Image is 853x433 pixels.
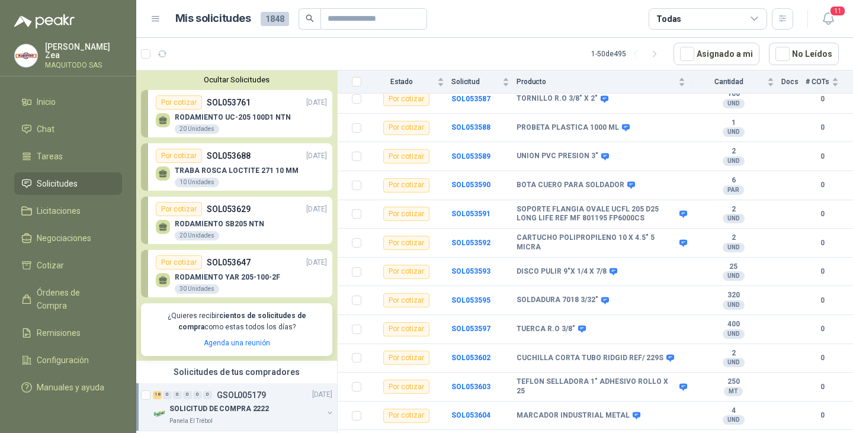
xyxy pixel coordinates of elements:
p: [PERSON_NAME] Zea [45,43,122,59]
div: Por cotizar [383,121,429,135]
p: Panela El Trébol [169,416,213,426]
b: 6 [692,176,774,185]
div: Por cotizar [383,293,429,307]
p: [DATE] [306,204,327,215]
b: 0 [806,295,839,306]
p: RODAMIENTO UC-205 100D1 NTN [175,113,291,121]
b: TEFLON SELLADORA 1" ADHESIVO ROLLO X 25 [517,377,676,396]
a: Por cotizarSOL053629[DATE] RODAMIENTO SB205 NTN20 Unidades [141,197,332,244]
th: Docs [781,70,806,94]
div: Por cotizar [156,149,202,163]
p: SOLICITUD DE COMPRA 2222 [169,403,269,415]
b: 25 [692,262,774,272]
a: Por cotizarSOL053688[DATE] TRABA ROSCA LOCTITE 271 10 MM10 Unidades [141,143,332,191]
a: SOL053588 [451,123,490,131]
div: UND [723,243,745,252]
span: Estado [368,78,435,86]
div: UND [723,271,745,281]
b: 0 [806,209,839,220]
div: Por cotizar [383,322,429,336]
b: SOL053597 [451,325,490,333]
a: Licitaciones [14,200,122,222]
h1: Mis solicitudes [175,10,251,27]
a: SOL053595 [451,296,490,304]
b: CUCHILLA CORTA TUBO RIDGID REF/ 229S [517,354,663,363]
b: 2 [692,205,774,214]
span: Solicitud [451,78,500,86]
div: Por cotizar [383,265,429,279]
p: SOL053688 [207,149,251,162]
b: TORNILLO R.O 3/8" X 2" [517,94,598,104]
th: Producto [517,70,692,94]
a: SOL053592 [451,239,490,247]
p: SOL053647 [207,256,251,269]
a: SOL053593 [451,267,490,275]
span: Configuración [37,354,89,367]
div: Por cotizar [383,207,429,221]
b: 0 [806,238,839,249]
a: SOL053591 [451,210,490,218]
span: 11 [829,5,846,17]
div: UND [723,156,745,166]
b: MARCADOR INDUSTRIAL METAL [517,411,630,421]
div: Por cotizar [383,236,429,250]
b: SOL053587 [451,95,490,103]
b: 2 [692,147,774,156]
a: SOL053603 [451,383,490,391]
div: Por cotizar [156,202,202,216]
p: SOL053761 [207,96,251,109]
div: Por cotizar [156,95,202,110]
b: 0 [806,151,839,162]
b: SOL053604 [451,411,490,419]
span: search [306,14,314,23]
div: Ocultar SolicitudesPor cotizarSOL053761[DATE] RODAMIENTO UC-205 100D1 NTN20 UnidadesPor cotizarSO... [136,70,337,361]
a: Remisiones [14,322,122,344]
span: Producto [517,78,676,86]
b: 100 [692,89,774,99]
span: 1848 [261,12,289,26]
div: 0 [203,391,212,399]
a: Chat [14,118,122,140]
div: Por cotizar [383,92,429,106]
p: [DATE] [306,150,327,162]
b: 2 [692,233,774,243]
a: Solicitudes [14,172,122,195]
span: # COTs [806,78,829,86]
b: 0 [806,352,839,364]
b: 0 [806,266,839,277]
th: Estado [368,70,451,94]
span: Solicitudes [37,177,78,190]
img: Company Logo [153,407,167,421]
a: Por cotizarSOL053761[DATE] RODAMIENTO UC-205 100D1 NTN20 Unidades [141,90,332,137]
b: PROBETA PLASTICA 1000 ML [517,123,619,133]
p: ¿Quieres recibir como estas todos los días? [148,310,325,333]
a: 18 0 0 0 0 0 GSOL005179[DATE] Company LogoSOLICITUD DE COMPRA 2222Panela El Trébol [153,388,335,426]
span: Cotizar [37,259,64,272]
b: 0 [806,381,839,393]
div: Por cotizar [383,149,429,163]
p: GSOL005179 [217,391,266,399]
th: Cantidad [692,70,781,94]
button: Asignado a mi [674,43,759,65]
a: SOL053590 [451,181,490,189]
div: Por cotizar [156,255,202,270]
div: UND [723,99,745,108]
b: 2 [692,349,774,358]
span: Cantidad [692,78,765,86]
p: [DATE] [306,257,327,268]
a: SOL053589 [451,152,490,161]
img: Logo peakr [14,14,75,28]
button: 11 [817,8,839,30]
div: Por cotizar [383,380,429,394]
a: Por cotizarSOL053647[DATE] RODAMIENTO YAR 205-100-2F30 Unidades [141,250,332,297]
p: RODAMIENTO SB205 NTN [175,220,264,228]
button: Ocultar Solicitudes [141,75,332,84]
div: 20 Unidades [175,231,219,240]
